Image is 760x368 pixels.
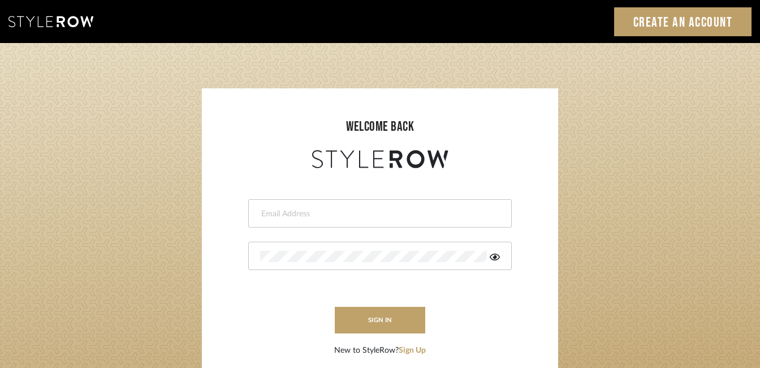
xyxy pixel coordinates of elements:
[213,117,547,137] div: welcome back
[335,307,425,333] button: sign in
[399,345,426,357] button: Sign Up
[614,7,752,36] a: Create an Account
[334,345,426,357] div: New to StyleRow?
[260,208,497,220] input: Email Address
